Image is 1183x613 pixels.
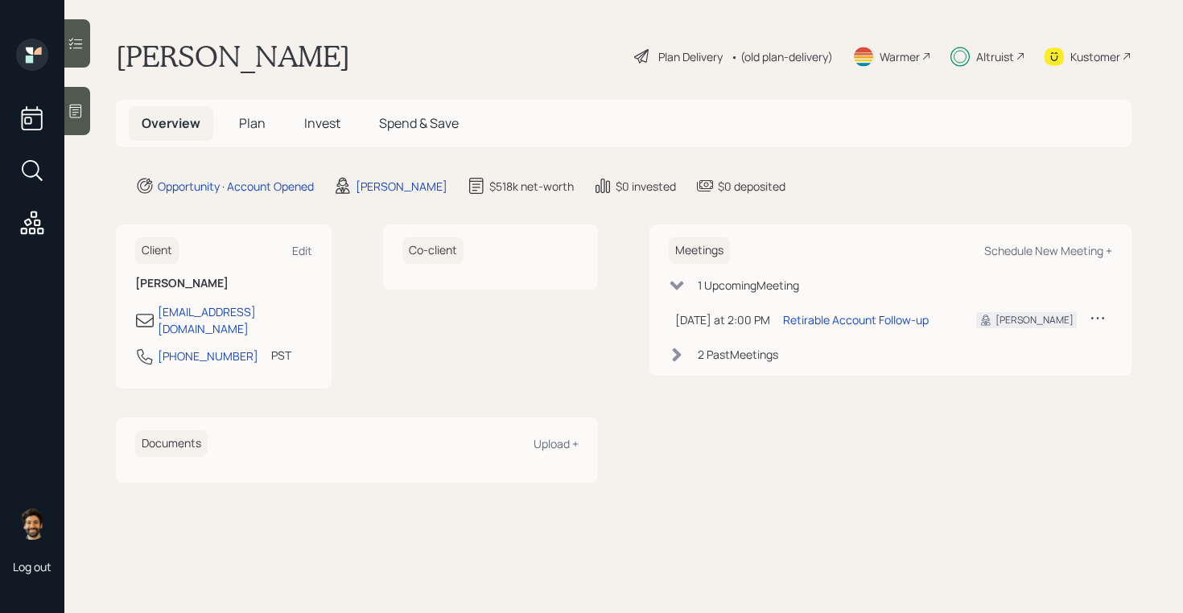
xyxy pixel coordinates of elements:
div: PST [271,347,291,364]
h6: Documents [135,430,208,457]
h1: [PERSON_NAME] [116,39,350,74]
div: [PERSON_NAME] [356,178,447,195]
div: Log out [13,559,52,574]
div: 1 Upcoming Meeting [698,277,799,294]
h6: Co-client [402,237,464,264]
div: Kustomer [1070,48,1120,65]
div: Opportunity · Account Opened [158,178,314,195]
div: Upload + [534,436,579,451]
div: Edit [292,243,312,258]
div: Retirable Account Follow-up [783,311,929,328]
div: [PHONE_NUMBER] [158,348,258,364]
span: Overview [142,114,200,132]
div: [EMAIL_ADDRESS][DOMAIN_NAME] [158,303,312,337]
div: [PERSON_NAME] [995,313,1074,327]
div: Warmer [880,48,920,65]
span: Invest [304,114,340,132]
div: $518k net-worth [489,178,574,195]
h6: [PERSON_NAME] [135,277,312,290]
div: • (old plan-delivery) [731,48,833,65]
h6: Client [135,237,179,264]
span: Spend & Save [379,114,459,132]
div: 2 Past Meeting s [698,346,778,363]
div: Altruist [976,48,1014,65]
span: Plan [239,114,266,132]
div: [DATE] at 2:00 PM [675,311,770,328]
div: Plan Delivery [658,48,723,65]
div: $0 invested [616,178,676,195]
h6: Meetings [669,237,730,264]
img: eric-schwartz-headshot.png [16,508,48,540]
div: $0 deposited [718,178,785,195]
div: Schedule New Meeting + [984,243,1112,258]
